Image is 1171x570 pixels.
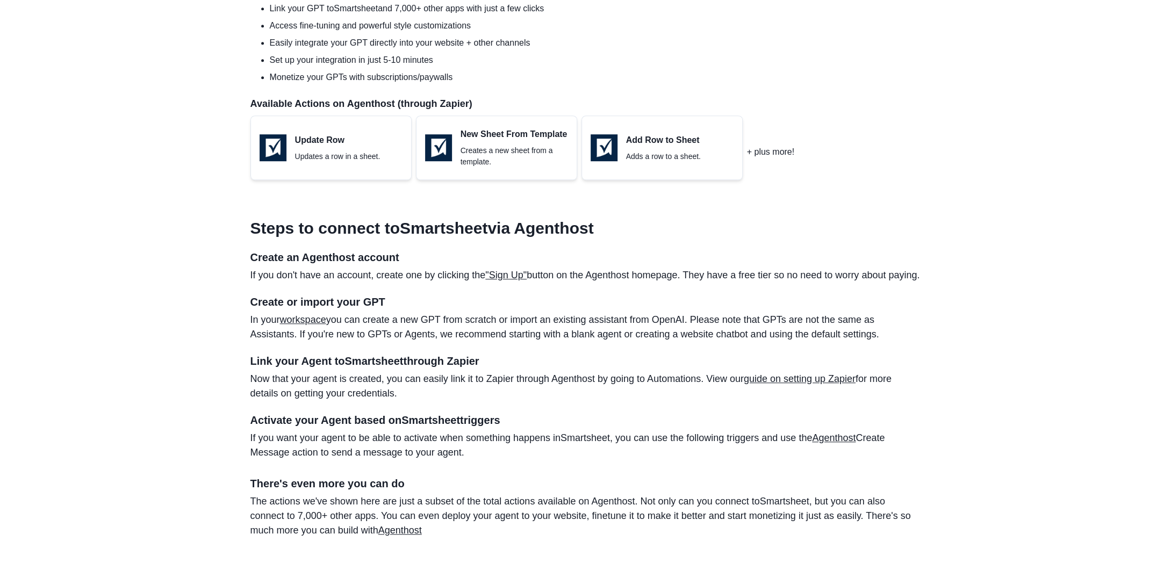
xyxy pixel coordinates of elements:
a: Agenthost [378,525,422,536]
a: Agenthost [812,432,856,443]
h4: Create or import your GPT [250,295,921,308]
img: Smartsheet logo [425,134,452,161]
a: guide on setting up Zapier [744,373,856,384]
p: In your you can create a new GPT from scratch or import an existing assistant from OpenAI. Please... [250,313,921,342]
li: Link your GPT to Smartsheet and 7,000+ other apps with just a few clicks [270,2,921,15]
li: Access fine-tuning and powerful style customizations [270,19,921,32]
h4: Create an Agenthost account [250,251,921,264]
p: The actions we've shown here are just a subset of the total actions available on Agenthost. Not o... [250,494,921,538]
p: Creates a new sheet from a template. [461,145,568,168]
p: Update Row [295,134,380,147]
li: Monetize your GPTs with subscriptions/paywalls [270,71,921,84]
p: + plus more! [747,146,794,158]
p: Updates a row in a sheet. [295,151,380,162]
h4: There's even more you can do [250,477,921,490]
p: If you don't have an account, create one by clicking the button on the Agenthost homepage. They h... [250,268,921,283]
img: Smartsheet logo [260,134,286,161]
p: If you want your agent to be able to activate when something happens in Smartsheet , you can use ... [250,431,921,460]
h3: Steps to connect to Smartsheet via Agenthost [250,219,921,238]
h4: Link your Agent to Smartsheet through Zapier [250,355,921,367]
p: Now that your agent is created, you can easily link it to Zapier through Agenthost by going to Au... [250,372,921,401]
li: Set up your integration in just 5-10 minutes [270,54,921,67]
img: Smartsheet logo [591,134,617,161]
p: Adds a row to a sheet. [626,151,701,162]
a: workspace [280,314,326,325]
a: "Sign Up" [485,270,527,280]
li: Easily integrate your GPT directly into your website + other channels [270,37,921,49]
h4: Activate your Agent based on Smartsheet triggers [250,414,921,427]
p: Add Row to Sheet [626,134,701,147]
p: New Sheet From Template [461,128,568,141]
p: Available Actions on Agenthost (through Zapier) [250,97,921,111]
